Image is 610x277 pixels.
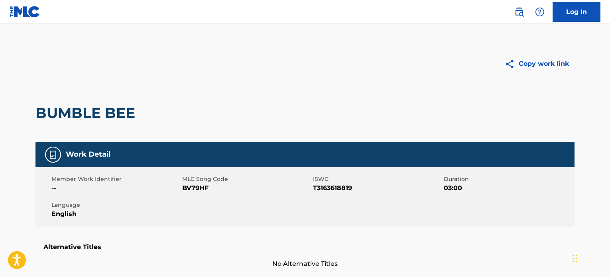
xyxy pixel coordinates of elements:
a: Log In [553,2,600,22]
img: MLC Logo [10,6,40,18]
span: English [51,209,180,219]
iframe: Chat Widget [570,239,610,277]
h5: Alternative Titles [43,243,567,251]
span: Duration [444,175,573,183]
span: 03:00 [444,183,573,193]
button: Copy work link [499,54,575,74]
a: Public Search [511,4,527,20]
img: Work Detail [48,150,58,159]
div: Help [532,4,548,20]
h5: Work Detail [66,150,110,159]
span: BV79HF [182,183,311,193]
img: Copy work link [505,59,519,69]
span: MLC Song Code [182,175,311,183]
span: T3163618819 [313,183,442,193]
div: Drag [573,247,577,271]
img: help [535,7,545,17]
span: ISWC [313,175,442,183]
span: -- [51,183,180,193]
img: search [514,7,524,17]
span: Member Work Identifier [51,175,180,183]
span: Language [51,201,180,209]
h2: BUMBLE BEE [35,104,139,122]
span: No Alternative Titles [35,259,575,269]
